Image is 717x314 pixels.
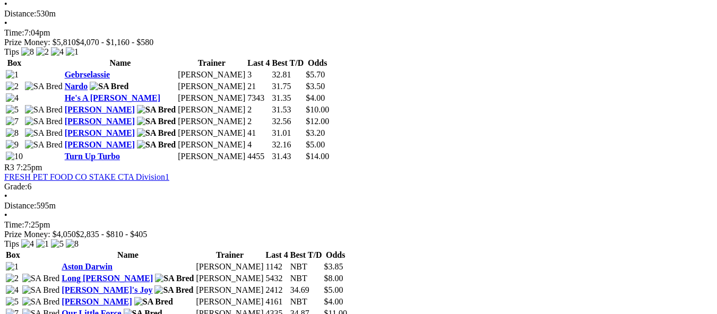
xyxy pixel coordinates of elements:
td: 34.69 [290,285,323,295]
img: 4 [6,285,19,295]
div: 7:25pm [4,220,713,230]
img: 10 [6,152,23,161]
th: Last 4 [265,250,289,260]
td: NBT [290,261,323,272]
td: 31.43 [272,151,305,162]
img: 5 [6,105,19,115]
td: 31.53 [272,104,305,115]
img: SA Bred [22,285,60,295]
td: 4455 [247,151,270,162]
img: 4 [6,93,19,103]
span: Tips [4,239,19,248]
span: $12.00 [306,117,329,126]
th: Last 4 [247,58,270,68]
td: 32.16 [272,139,305,150]
a: [PERSON_NAME] [65,117,135,126]
th: Best T/D [272,58,305,68]
span: $5.00 [324,285,343,294]
img: 1 [6,262,19,272]
img: 7 [6,117,19,126]
img: 2 [6,274,19,283]
img: SA Bred [25,128,63,138]
a: [PERSON_NAME]'s Joy [62,285,152,294]
td: [PERSON_NAME] [177,81,246,92]
span: $4.00 [306,93,325,102]
td: 21 [247,81,270,92]
td: 32.56 [272,116,305,127]
span: Time: [4,220,24,229]
a: Long [PERSON_NAME] [62,274,153,283]
td: 5432 [265,273,289,284]
img: SA Bred [22,274,60,283]
th: Name [64,58,177,68]
img: 5 [51,239,64,249]
td: NBT [290,273,323,284]
img: SA Bred [25,105,63,115]
img: 4 [51,47,64,57]
img: 8 [66,239,79,249]
span: • [4,191,7,200]
div: 6 [4,182,713,191]
img: SA Bred [137,140,176,150]
td: [PERSON_NAME] [177,69,246,80]
td: NBT [290,296,323,307]
td: 7343 [247,93,270,103]
span: Box [7,58,22,67]
td: [PERSON_NAME] [177,128,246,138]
img: 1 [6,70,19,80]
th: Odds [305,58,330,68]
img: 1 [66,47,79,57]
a: [PERSON_NAME] [65,128,135,137]
img: SA Bred [137,128,176,138]
span: Grade: [4,182,28,191]
span: $3.50 [306,82,325,91]
span: $5.00 [306,140,325,149]
span: 7:25pm [16,163,42,172]
td: [PERSON_NAME] [177,139,246,150]
td: [PERSON_NAME] [195,273,264,284]
span: $5.70 [306,70,325,79]
td: 2 [247,116,270,127]
td: 4 [247,139,270,150]
img: SA Bred [25,82,63,91]
span: $4,070 - $1,160 - $580 [76,38,154,47]
span: Tips [4,47,19,56]
img: SA Bred [25,140,63,150]
span: Box [6,250,20,259]
span: $2,835 - $810 - $405 [76,230,148,239]
span: $8.00 [324,274,343,283]
a: He's A [PERSON_NAME] [65,93,160,102]
img: SA Bred [90,82,128,91]
td: [PERSON_NAME] [195,296,264,307]
img: SA Bred [22,297,60,307]
th: Name [61,250,194,260]
span: $3.85 [324,262,343,271]
td: [PERSON_NAME] [195,285,264,295]
td: 3 [247,69,270,80]
td: 4161 [265,296,289,307]
img: 8 [6,128,19,138]
th: Odds [324,250,348,260]
td: 2412 [265,285,289,295]
div: Prize Money: $4,050 [4,230,713,239]
img: 9 [6,140,19,150]
a: [PERSON_NAME] [65,105,135,114]
img: SA Bred [137,117,176,126]
div: 7:04pm [4,28,713,38]
img: 1 [36,239,49,249]
a: Nardo [65,82,88,91]
span: $10.00 [306,105,329,114]
a: Aston Darwin [62,262,113,271]
span: $4.00 [324,297,343,306]
span: • [4,211,7,220]
span: • [4,19,7,28]
a: Turn Up Turbo [65,152,120,161]
td: 31.01 [272,128,305,138]
span: R3 [4,163,14,172]
th: Best T/D [290,250,323,260]
a: Gebrselassie [65,70,110,79]
span: $14.00 [306,152,329,161]
td: 2 [247,104,270,115]
img: SA Bred [137,105,176,115]
td: 31.75 [272,81,305,92]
